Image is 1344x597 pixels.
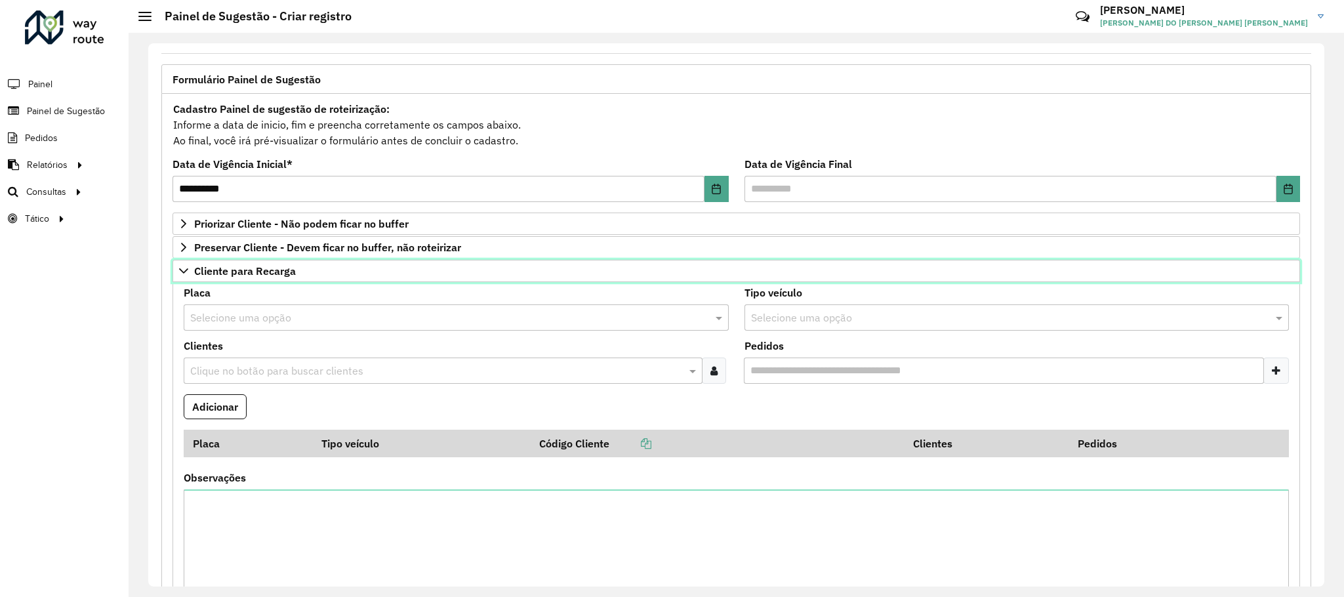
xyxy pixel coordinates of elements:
a: Cliente para Recarga [173,260,1300,282]
th: Tipo veículo [312,430,529,457]
span: Tático [25,212,49,226]
span: Priorizar Cliente - Não podem ficar no buffer [194,218,409,229]
span: Preservar Cliente - Devem ficar no buffer, não roteirizar [194,242,461,253]
button: Choose Date [704,176,728,202]
th: Pedidos [1069,430,1233,457]
div: Informe a data de inicio, fim e preencha corretamente os campos abaixo. Ao final, você irá pré-vi... [173,100,1300,149]
button: Adicionar [184,394,247,419]
span: [PERSON_NAME] DO [PERSON_NAME] [PERSON_NAME] [1100,17,1308,29]
a: Copiar [609,437,651,450]
th: Código Cliente [530,430,904,457]
th: Clientes [904,430,1069,457]
h2: Painel de Sugestão - Criar registro [152,9,352,24]
th: Placa [184,430,312,457]
label: Observações [184,470,246,485]
strong: Cadastro Painel de sugestão de roteirização: [173,102,390,115]
a: Contato Rápido [1069,3,1097,31]
a: Preservar Cliente - Devem ficar no buffer, não roteirizar [173,236,1300,258]
a: Priorizar Cliente - Não podem ficar no buffer [173,213,1300,235]
span: Consultas [26,185,66,199]
label: Clientes [184,338,223,354]
label: Tipo veículo [744,285,802,300]
h3: [PERSON_NAME] [1100,4,1308,16]
span: Painel [28,77,52,91]
span: Cliente para Recarga [194,266,296,276]
span: Painel de Sugestão [27,104,105,118]
button: Choose Date [1276,176,1300,202]
span: Relatórios [27,158,68,172]
label: Pedidos [744,338,784,354]
label: Data de Vigência Final [744,156,852,172]
label: Placa [184,285,211,300]
label: Data de Vigência Inicial [173,156,293,172]
span: Formulário Painel de Sugestão [173,74,321,85]
span: Pedidos [25,131,58,145]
